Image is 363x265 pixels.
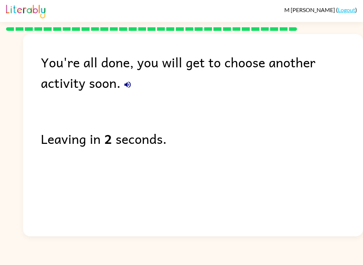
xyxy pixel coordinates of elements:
[41,128,363,149] div: Leaving in seconds.
[284,6,336,13] span: M [PERSON_NAME]
[284,6,357,13] div: ( )
[338,6,355,13] a: Logout
[41,52,363,93] div: You're all done, you will get to choose another activity soon.
[6,3,45,18] img: Literably
[104,128,112,149] b: 2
